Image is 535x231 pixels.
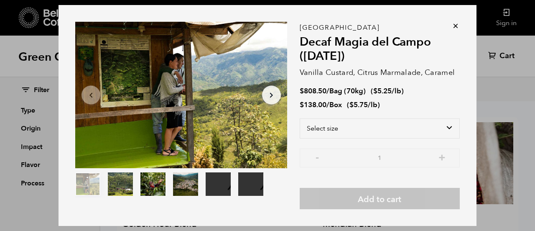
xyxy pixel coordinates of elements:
[300,100,326,110] bdi: 138.00
[300,86,326,96] bdi: 808.50
[437,153,447,161] button: +
[206,172,231,196] video: Your browser does not support the video tag.
[373,86,392,96] bdi: 5.25
[300,188,460,209] button: Add to cart
[326,100,329,110] span: /
[373,86,377,96] span: $
[238,172,263,196] video: Your browser does not support the video tag.
[312,153,323,161] button: -
[371,86,404,96] span: ( )
[349,100,368,110] bdi: 5.75
[349,100,354,110] span: $
[347,100,380,110] span: ( )
[300,35,460,63] h2: Decaf Magia del Campo ([DATE])
[300,67,460,78] p: Vanilla Custard, Citrus Marmalade, Caramel
[300,86,304,96] span: $
[329,100,342,110] span: Box
[329,86,366,96] span: Bag (70kg)
[368,100,377,110] span: /lb
[326,86,329,96] span: /
[392,86,401,96] span: /lb
[300,100,304,110] span: $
